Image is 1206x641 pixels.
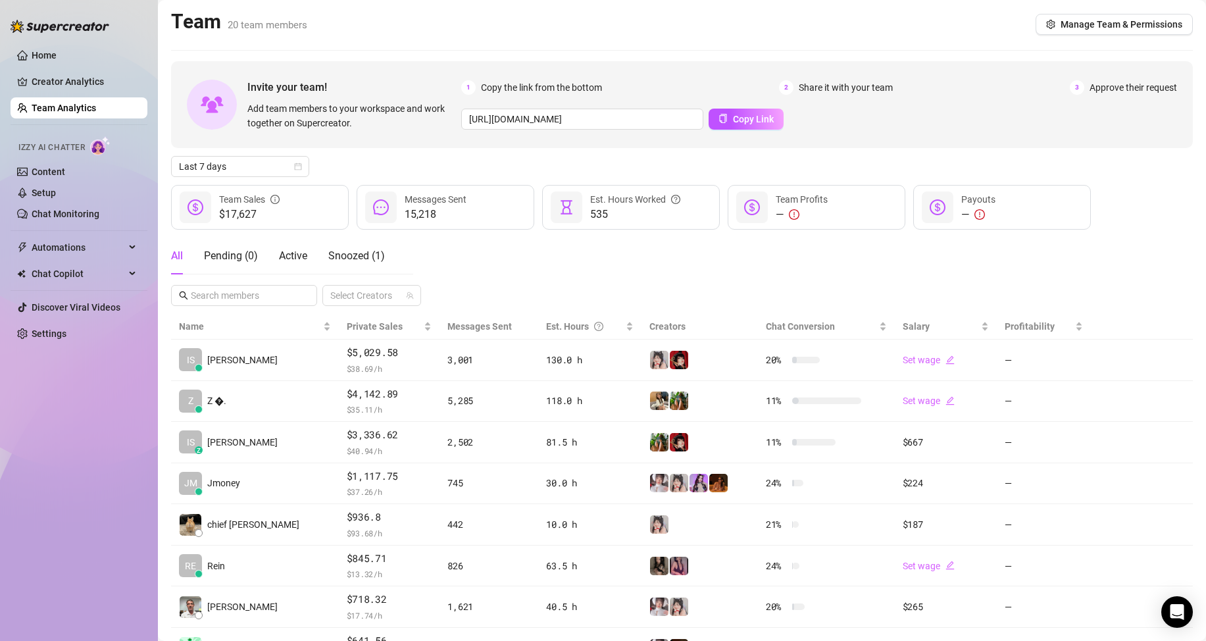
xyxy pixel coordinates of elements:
span: $ 37.26 /h [347,485,432,498]
div: z [195,446,203,454]
span: Copy the link from the bottom [481,80,602,95]
span: $ 93.68 /h [347,526,432,540]
td: — [997,546,1091,587]
span: $ 13.32 /h [347,567,432,580]
div: Pending ( 0 ) [204,248,258,264]
a: Setup [32,188,56,198]
div: $265 [903,600,989,614]
a: Set wageedit [903,355,955,365]
div: 3,001 [447,353,530,367]
span: Messages Sent [447,321,512,332]
span: 3 [1070,80,1084,95]
div: 745 [447,476,530,490]
img: Chat Copilot [17,269,26,278]
span: info-circle [270,192,280,207]
h2: Team [171,9,307,34]
span: $ 38.69 /h [347,362,432,375]
img: Sabrina [650,392,668,410]
div: 1,621 [447,600,530,614]
span: Share it with your team [799,80,893,95]
a: Settings [32,328,66,339]
span: Payouts [961,194,995,205]
img: AI Chatter [90,136,111,155]
span: 535 [590,207,680,222]
td: — [997,504,1091,546]
span: $ 40.94 /h [347,444,432,457]
div: $187 [903,517,989,532]
div: Open Intercom Messenger [1161,596,1193,628]
span: $718.32 [347,592,432,607]
span: 20 % [766,353,787,367]
img: Ani [650,515,668,534]
span: [PERSON_NAME] [207,600,278,614]
span: calendar [294,163,302,170]
div: 63.5 h [546,559,633,573]
span: RE [185,559,196,573]
span: $17,627 [219,207,280,222]
div: — [961,207,995,222]
img: Ani [650,351,668,369]
span: Profitability [1005,321,1055,332]
span: Team Profits [776,194,828,205]
span: Add team members to your workspace and work together on Supercreator. [247,101,456,130]
img: PantheraX [709,474,728,492]
img: Miss [670,433,688,451]
span: $845.71 [347,551,432,567]
span: 11 % [766,394,787,408]
td: — [997,463,1091,505]
a: Team Analytics [32,103,96,113]
th: Name [171,314,339,340]
span: dollar-circle [188,199,203,215]
div: Team Sales [219,192,280,207]
span: exclamation-circle [974,209,985,220]
span: Private Sales [347,321,403,332]
span: Automations [32,237,125,258]
span: Chat Conversion [766,321,835,332]
span: 20 team members [228,19,307,31]
span: Z �. [207,394,226,408]
span: exclamation-circle [789,209,799,220]
span: dollar-circle [744,199,760,215]
div: 130.0 h [546,353,633,367]
span: message [373,199,389,215]
span: Invite your team! [247,79,461,95]
img: Lil [670,557,688,575]
span: dollar-circle [930,199,945,215]
div: Est. Hours [546,319,622,334]
span: Snoozed ( 1 ) [328,249,385,262]
div: $667 [903,435,989,449]
span: Messages Sent [405,194,466,205]
span: JM [184,476,197,490]
th: Creators [641,314,758,340]
img: Sabrina [670,392,688,410]
span: Approve their request [1090,80,1177,95]
span: copy [718,114,728,123]
a: Set wageedit [903,561,955,571]
span: search [179,291,188,300]
button: Copy Link [709,109,784,130]
span: Chat Copilot [32,263,125,284]
a: Content [32,167,65,177]
span: edit [945,396,955,405]
span: 24 % [766,476,787,490]
span: question-circle [671,192,680,207]
span: 21 % [766,517,787,532]
img: Ani [670,598,688,616]
span: Izzy AI Chatter [18,141,85,154]
img: Kyle Wessels [180,596,201,618]
span: $ 17.74 /h [347,609,432,622]
span: Name [179,319,320,334]
a: Creator Analytics [32,71,137,92]
button: Manage Team & Permissions [1036,14,1193,35]
a: Set wageedit [903,396,955,406]
a: Discover Viral Videos [32,302,120,313]
span: Last 7 days [179,157,301,176]
span: $936.8 [347,509,432,525]
td: — [997,340,1091,381]
span: IS [187,353,195,367]
span: 20 % [766,600,787,614]
div: $224 [903,476,989,490]
div: 442 [447,517,530,532]
span: Z [188,394,193,408]
span: 24 % [766,559,787,573]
